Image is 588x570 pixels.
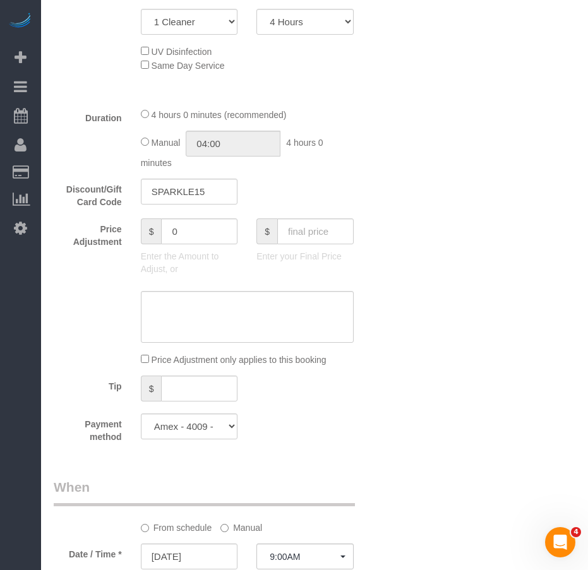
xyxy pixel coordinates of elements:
label: Manual [220,517,262,534]
span: 4 [571,527,581,537]
label: Tip [44,376,131,393]
input: From schedule [141,524,149,532]
label: Duration [44,107,131,124]
label: Payment method [44,413,131,443]
p: Enter your Final Price [256,250,354,263]
span: $ [141,218,162,244]
span: Manual [152,138,181,148]
input: MM/DD/YYYY [141,543,238,569]
iframe: Intercom live chat [545,527,575,557]
span: $ [256,218,277,244]
img: Automaid Logo [8,13,33,30]
p: Enter the Amount to Adjust, or [141,250,238,275]
span: $ [141,376,162,401]
label: Price Adjustment [44,218,131,248]
label: Discount/Gift Card Code [44,179,131,208]
button: 9:00AM [256,543,354,569]
input: final price [277,218,354,244]
span: 4 hours 0 minutes (recommended) [152,110,287,120]
span: UV Disinfection [152,47,212,57]
span: Price Adjustment only applies to this booking [152,355,327,365]
label: From schedule [141,517,212,534]
span: Same Day Service [152,61,225,71]
legend: When [54,478,355,506]
label: Date / Time * [44,543,131,561]
span: 9:00AM [270,552,340,562]
span: 4 hours 0 minutes [141,138,323,168]
input: Manual [220,524,229,532]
